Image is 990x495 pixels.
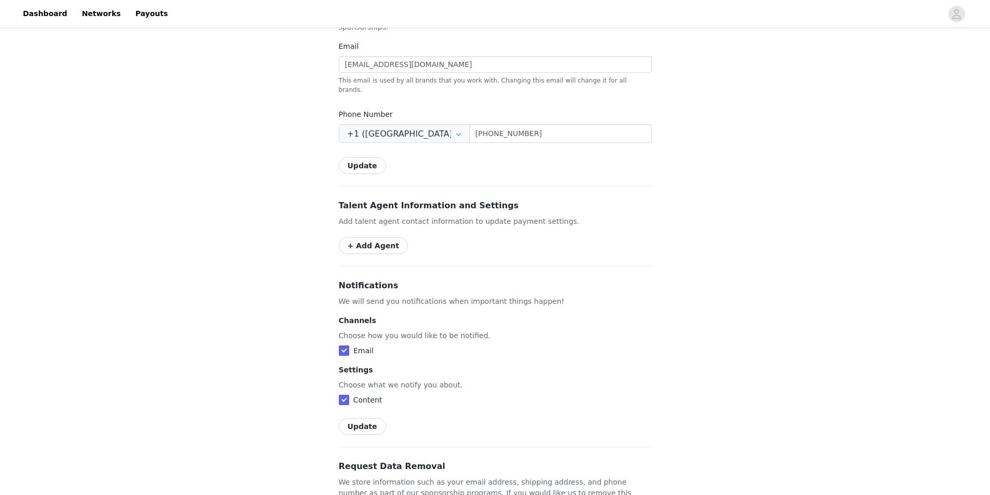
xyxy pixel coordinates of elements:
button: Update [339,157,386,174]
p: Channels [339,315,652,326]
button: Update [339,418,386,435]
input: (XXX) XXX-XXXX [469,124,652,143]
h3: Notifications [339,279,652,292]
button: + Add Agent [339,237,408,254]
div: avatar [952,6,961,22]
a: Payouts [129,2,174,25]
span: Content [353,396,382,404]
p: Settings [339,365,652,376]
a: Dashboard [17,2,73,25]
h3: Request Data Removal [339,460,652,473]
span: Email [353,346,374,355]
a: Networks [75,2,127,25]
label: Phone Number [339,110,393,118]
p: Choose what we notify you about. [339,380,652,391]
h3: Talent Agent Information and Settings [339,199,652,212]
input: Country [339,124,470,143]
p: Choose how you would like to be notified. [339,330,652,341]
div: This email is used by all brands that you work with. Changing this email will change it for all b... [339,74,652,95]
p: We will send you notifications when important things happen! [339,296,652,307]
label: Email [339,42,359,50]
p: Add talent agent contact information to update payment settings. [339,216,652,227]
